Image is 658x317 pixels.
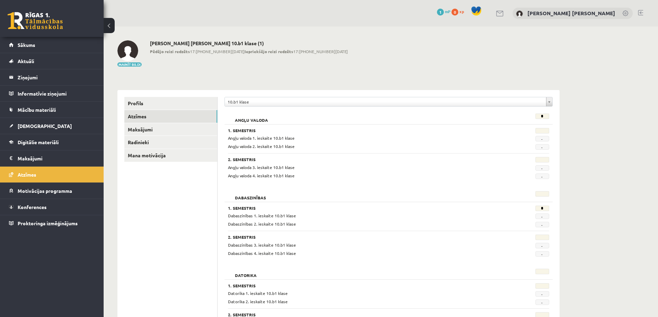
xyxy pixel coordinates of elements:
[535,174,549,179] span: -
[18,123,72,129] span: [DEMOGRAPHIC_DATA]
[18,220,78,226] span: Proktoringa izmēģinājums
[535,136,549,141] span: -
[451,9,458,16] span: 0
[124,149,217,162] a: Mana motivācija
[9,102,95,118] a: Mācību materiāli
[228,312,494,317] h3: 2. Semestris
[150,40,348,46] h2: [PERSON_NAME] [PERSON_NAME] 10.b1 klase (1)
[9,118,95,134] a: [DEMOGRAPHIC_DATA]
[228,299,288,304] span: Datorika 2. ieskaite 10.b1 klase
[18,58,34,64] span: Aktuāli
[124,123,217,136] a: Maksājumi
[445,9,450,14] span: mP
[117,40,138,61] img: Frančesko Pio Bevilakva
[9,199,95,215] a: Konferences
[437,9,444,16] span: 1
[18,86,95,101] legend: Informatīvie ziņojumi
[228,157,494,162] h3: 2. Semestris
[18,188,72,194] span: Motivācijas programma
[245,49,293,54] b: Iepriekšējo reizi redzēts
[437,9,450,14] a: 1 mP
[459,9,464,14] span: xp
[228,250,296,256] span: Dabaszinības 4. ieskaite 10.b1 klase
[18,69,95,85] legend: Ziņojumi
[124,136,217,149] a: Radinieki
[535,251,549,257] span: -
[9,53,95,69] a: Aktuāli
[535,299,549,305] span: -
[228,221,296,227] span: Dabaszinības 2. ieskaite 10.b1 klase
[18,150,95,166] legend: Maksājumi
[228,206,494,210] h3: 1. Semestris
[228,290,288,296] span: Datorika 1. ieskaite 10.b1 klase
[535,214,549,219] span: -
[228,173,295,178] span: Angļu valoda 4. ieskaite 10.b1 klase
[228,269,264,276] h2: Datorika
[18,171,36,178] span: Atzīmes
[527,10,615,17] a: [PERSON_NAME] [PERSON_NAME]
[535,291,549,297] span: -
[9,134,95,150] a: Digitālie materiāli
[535,165,549,171] span: -
[228,165,295,170] span: Angļu valoda 3. ieskaite 10.b1 klase
[124,97,217,110] a: Profils
[150,48,348,55] span: 17:[PHONE_NUMBER][DATE] 17:[PHONE_NUMBER][DATE]
[18,107,56,113] span: Mācību materiāli
[117,62,142,67] button: Mainīt bildi
[228,283,494,288] h3: 1. Semestris
[535,144,549,150] span: -
[9,37,95,53] a: Sākums
[8,12,63,29] a: Rīgas 1. Tālmācības vidusskola
[18,42,35,48] span: Sākums
[9,167,95,182] a: Atzīmes
[9,183,95,199] a: Motivācijas programma
[228,242,296,248] span: Dabaszinības 3. ieskaite 10.b1 klase
[150,49,190,54] b: Pēdējo reizi redzēts
[9,69,95,85] a: Ziņojumi
[228,135,295,141] span: Angļu valoda 1. ieskaite 10.b1 klase
[9,86,95,101] a: Informatīvie ziņojumi
[451,9,467,14] a: 0 xp
[228,128,494,133] h3: 1. Semestris
[228,97,543,106] span: 10.b1 klase
[9,215,95,231] a: Proktoringa izmēģinājums
[18,204,47,210] span: Konferences
[516,10,523,17] img: Frančesko Pio Bevilakva
[228,191,273,198] h2: Dabaszinības
[535,222,549,227] span: -
[228,213,296,218] span: Dabaszinības 1. ieskaite 10.b1 klase
[228,143,295,149] span: Angļu valoda 2. ieskaite 10.b1 klase
[225,97,552,106] a: 10.b1 klase
[535,243,549,248] span: -
[228,113,275,120] h2: Angļu valoda
[9,150,95,166] a: Maksājumi
[18,139,59,145] span: Digitālie materiāli
[228,235,494,239] h3: 2. Semestris
[124,110,217,123] a: Atzīmes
